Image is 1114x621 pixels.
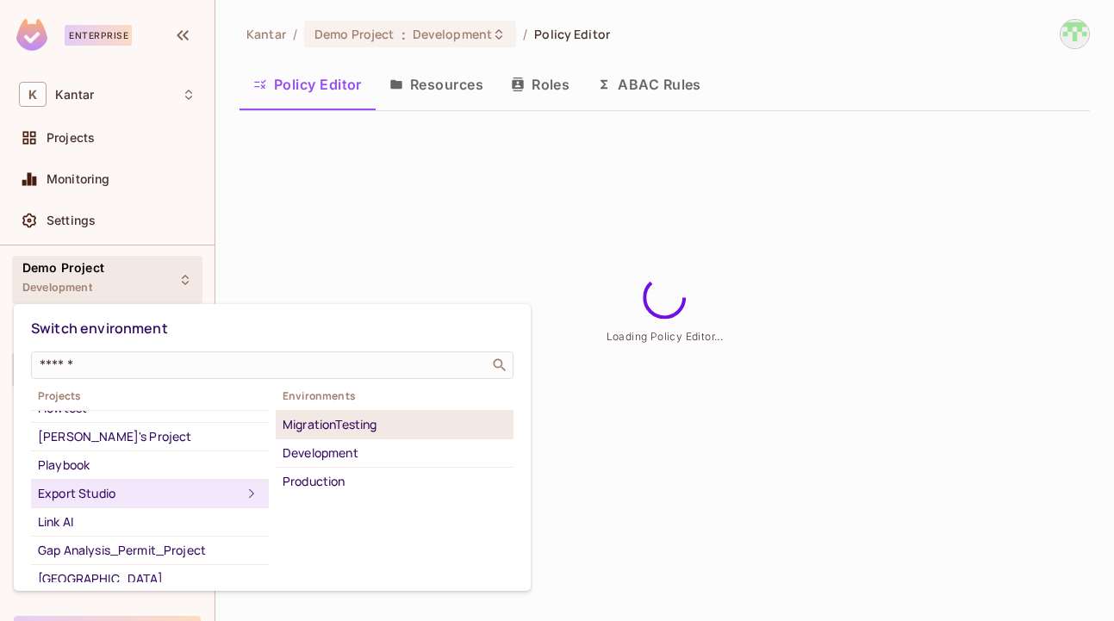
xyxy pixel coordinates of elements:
[283,471,507,492] div: Production
[38,540,262,561] div: Gap Analysis_Permit_Project
[38,512,262,532] div: Link AI
[38,455,262,475] div: Playbook
[31,389,269,403] span: Projects
[283,414,507,435] div: MigrationTesting
[31,319,168,338] span: Switch environment
[283,443,507,463] div: Development
[276,389,513,403] span: Environments
[38,483,241,504] div: Export Studio
[38,568,262,589] div: [GEOGRAPHIC_DATA]
[38,426,262,447] div: [PERSON_NAME]'s Project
